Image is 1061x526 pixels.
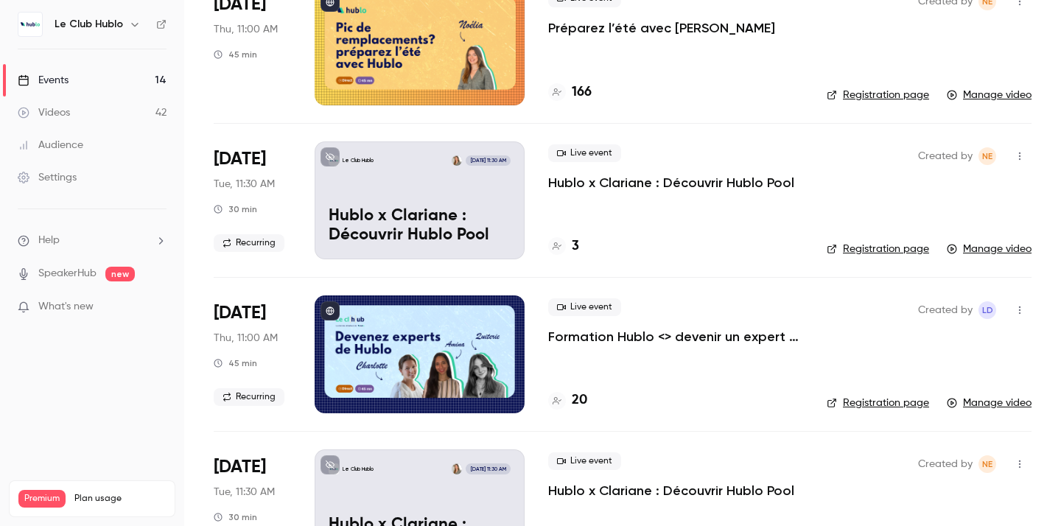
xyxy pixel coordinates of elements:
a: Registration page [827,242,929,256]
span: Live event [548,452,621,470]
div: Settings [18,170,77,185]
span: Leila Domec [978,301,996,319]
span: Thu, 11:00 AM [214,22,278,37]
img: Noelia Enriquez [452,463,462,474]
span: Recurring [214,234,284,252]
div: Jun 10 Tue, 11:30 AM (Europe/Paris) [214,141,291,259]
span: Help [38,233,60,248]
span: Thu, 11:00 AM [214,331,278,346]
p: Hublo x Clariane : Découvrir Hublo Pool [329,207,511,245]
a: Hublo x Clariane : Découvrir Hublo Pool [548,174,794,192]
p: Le Club Hublo [343,466,374,473]
span: Recurring [214,388,284,406]
span: Live event [548,298,621,316]
div: 30 min [214,511,257,523]
div: Events [18,73,69,88]
a: Préparez l’été avec [PERSON_NAME] [548,19,775,37]
span: Tue, 11:30 AM [214,177,275,192]
span: new [105,267,135,281]
span: LD [982,301,993,319]
span: Tue, 11:30 AM [214,485,275,499]
a: Hublo x Clariane : Découvrir Hublo PoolLe Club HubloNoelia Enriquez[DATE] 11:30 AMHublo x Clarian... [315,141,525,259]
span: [DATE] [214,301,266,325]
a: Manage video [947,242,1032,256]
span: Live event [548,144,621,162]
h4: 166 [572,83,592,102]
span: [DATE] [214,455,266,479]
div: 45 min [214,49,257,60]
img: Le Club Hublo [18,13,42,36]
div: Audience [18,138,83,152]
a: SpeakerHub [38,266,97,281]
span: Noelia Enriquez [978,147,996,165]
img: Noelia Enriquez [452,155,462,166]
a: Hublo x Clariane : Découvrir Hublo Pool [548,482,794,499]
a: Registration page [827,88,929,102]
div: Videos [18,105,70,120]
li: help-dropdown-opener [18,233,167,248]
a: 166 [548,83,592,102]
div: Jun 5 Thu, 11:00 AM (Europe/Paris) [214,295,291,413]
span: Premium [18,490,66,508]
span: [DATE] 11:30 AM [466,463,510,474]
span: Created by [918,147,973,165]
p: Le Club Hublo [343,157,374,164]
span: [DATE] 11:30 AM [466,155,510,166]
span: What's new [38,299,94,315]
a: 20 [548,390,587,410]
h4: 3 [572,236,579,256]
a: Formation Hublo <> devenir un expert de la plateforme ! [548,328,803,346]
span: Created by [918,455,973,473]
span: NE [982,147,992,165]
a: Manage video [947,88,1032,102]
span: [DATE] [214,147,266,171]
div: 45 min [214,357,257,369]
span: Plan usage [74,493,166,505]
span: Noelia Enriquez [978,455,996,473]
div: 30 min [214,203,257,215]
h4: 20 [572,390,587,410]
a: Registration page [827,396,929,410]
h6: Le Club Hublo [55,17,123,32]
a: Manage video [947,396,1032,410]
span: Created by [918,301,973,319]
span: NE [982,455,992,473]
iframe: Noticeable Trigger [149,301,167,314]
a: 3 [548,236,579,256]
